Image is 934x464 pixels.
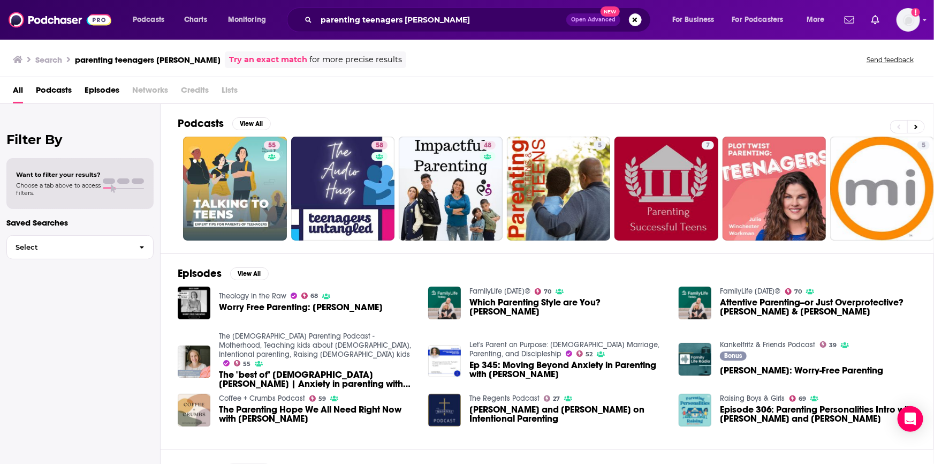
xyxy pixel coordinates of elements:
span: Podcasts [133,12,164,27]
a: Attentive Parenting--or Just Overprotective? Sissy Goff & David Thomas [679,287,711,319]
a: 69 [789,395,807,402]
a: David Thomas and Sissy Goff on Intentional Parenting [469,405,666,423]
a: Episode 306: Parenting Personalities Intro with David Thomas and Sissy Goff [679,394,711,426]
span: Logged in as BenLaurro [897,8,920,32]
a: Episode 306: Parenting Personalities Intro with David Thomas and Sissy Goff [720,405,916,423]
input: Search podcasts, credits, & more... [316,11,566,28]
a: 5 [917,141,930,149]
img: The "best of" Christian Parenting | Anxiety in parenting with Sissy Goff [178,346,210,378]
h2: Filter By [6,132,154,147]
a: 5 [594,141,606,149]
span: Episode 306: Parenting Personalities Intro with [PERSON_NAME] and [PERSON_NAME] [720,405,916,423]
a: 70 [535,288,552,295]
a: EpisodesView All [178,267,269,280]
span: For Podcasters [732,12,784,27]
a: Show notifications dropdown [867,11,884,29]
a: Podcasts [36,81,72,103]
a: Sissy Goff: Worry-Free Parenting [720,366,884,375]
a: Ep 345: Moving Beyond Anxiety in Parenting with Sissy Goff [469,361,666,379]
span: [PERSON_NAME] and [PERSON_NAME] on Intentional Parenting [469,405,666,423]
span: Choose a tab above to access filters. [16,182,101,197]
a: 68 [301,293,318,299]
span: 59 [318,396,326,401]
a: 48 [399,137,503,241]
span: 68 [310,294,318,298]
a: The Regents Podcast [469,394,540,403]
a: The "best of" Christian Parenting | Anxiety in parenting with Sissy Goff [219,370,415,388]
span: Select [7,244,131,251]
span: Which Parenting Style are You? [PERSON_NAME] [469,298,666,316]
a: Coffee + Crumbs Podcast [219,394,305,403]
button: Show profile menu [897,8,920,32]
span: Charts [184,12,207,27]
h2: Episodes [178,267,222,280]
span: 27 [553,396,560,401]
a: Show notifications dropdown [840,11,859,29]
a: 59 [309,395,326,402]
span: 70 [544,289,551,294]
span: 39 [829,343,837,348]
a: The Parenting Hope We All Need Right Now with Sissy Goff [178,394,210,426]
a: 55 [234,360,251,366]
span: 70 [794,289,802,294]
button: open menu [799,11,838,28]
button: View All [232,117,271,130]
span: Want to filter your results? [16,171,101,178]
span: For Business [672,12,715,27]
a: The Parenting Hope We All Need Right Now with Sissy Goff [219,405,415,423]
span: [PERSON_NAME]: Worry-Free Parenting [720,366,884,375]
img: Worry Free Parenting: Sissy Goff [178,287,210,319]
button: open menu [665,11,728,28]
img: Ep 345: Moving Beyond Anxiety in Parenting with Sissy Goff [428,345,461,378]
a: David Thomas and Sissy Goff on Intentional Parenting [428,394,461,426]
div: Open Intercom Messenger [898,406,923,432]
span: More [807,12,825,27]
a: 58 [291,137,395,241]
a: Raising Boys & Girls [720,394,785,403]
span: 7 [706,140,710,151]
button: Open AdvancedNew [566,13,620,26]
h3: Search [35,55,62,65]
a: Worry Free Parenting: Sissy Goff [219,303,383,312]
a: PodcastsView All [178,117,271,130]
a: Attentive Parenting--or Just Overprotective? Sissy Goff & David Thomas [720,298,916,316]
span: 69 [799,396,806,401]
a: Kankelfritz & Friends Podcast [720,340,816,349]
span: Bonus [724,353,742,359]
img: Which Parenting Style are You? Sissy Goff [428,287,461,319]
a: The Christian Parenting Podcast - Motherhood, Teaching kids about Jesus, Intentional parenting, R... [219,332,411,359]
a: Which Parenting Style are You? Sissy Goff [469,298,666,316]
a: All [13,81,23,103]
span: Episodes [85,81,119,103]
button: open menu [125,11,178,28]
span: The Parenting Hope We All Need Right Now with [PERSON_NAME] [219,405,415,423]
a: Charts [177,11,214,28]
a: 5 [830,137,934,241]
span: Ep 345: Moving Beyond Anxiety in Parenting with [PERSON_NAME] [469,361,666,379]
button: open menu [725,11,799,28]
a: FamilyLife Today® [720,287,781,296]
a: FamilyLife Today® [469,287,530,296]
span: 5 [598,140,602,151]
a: 70 [785,288,802,295]
a: 48 [480,141,496,149]
img: Sissy Goff: Worry-Free Parenting [679,343,711,376]
a: 58 [371,141,388,149]
span: New [601,6,620,17]
button: open menu [221,11,280,28]
span: 48 [484,140,491,151]
span: Networks [132,81,168,103]
span: Credits [181,81,209,103]
p: Saved Searches [6,218,154,228]
div: Search podcasts, credits, & more... [297,8,661,32]
span: 52 [586,352,593,357]
a: 5 [507,137,611,241]
button: Send feedback [863,55,917,64]
svg: Add a profile image [912,8,920,17]
img: Podchaser - Follow, Share and Rate Podcasts [9,10,111,30]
